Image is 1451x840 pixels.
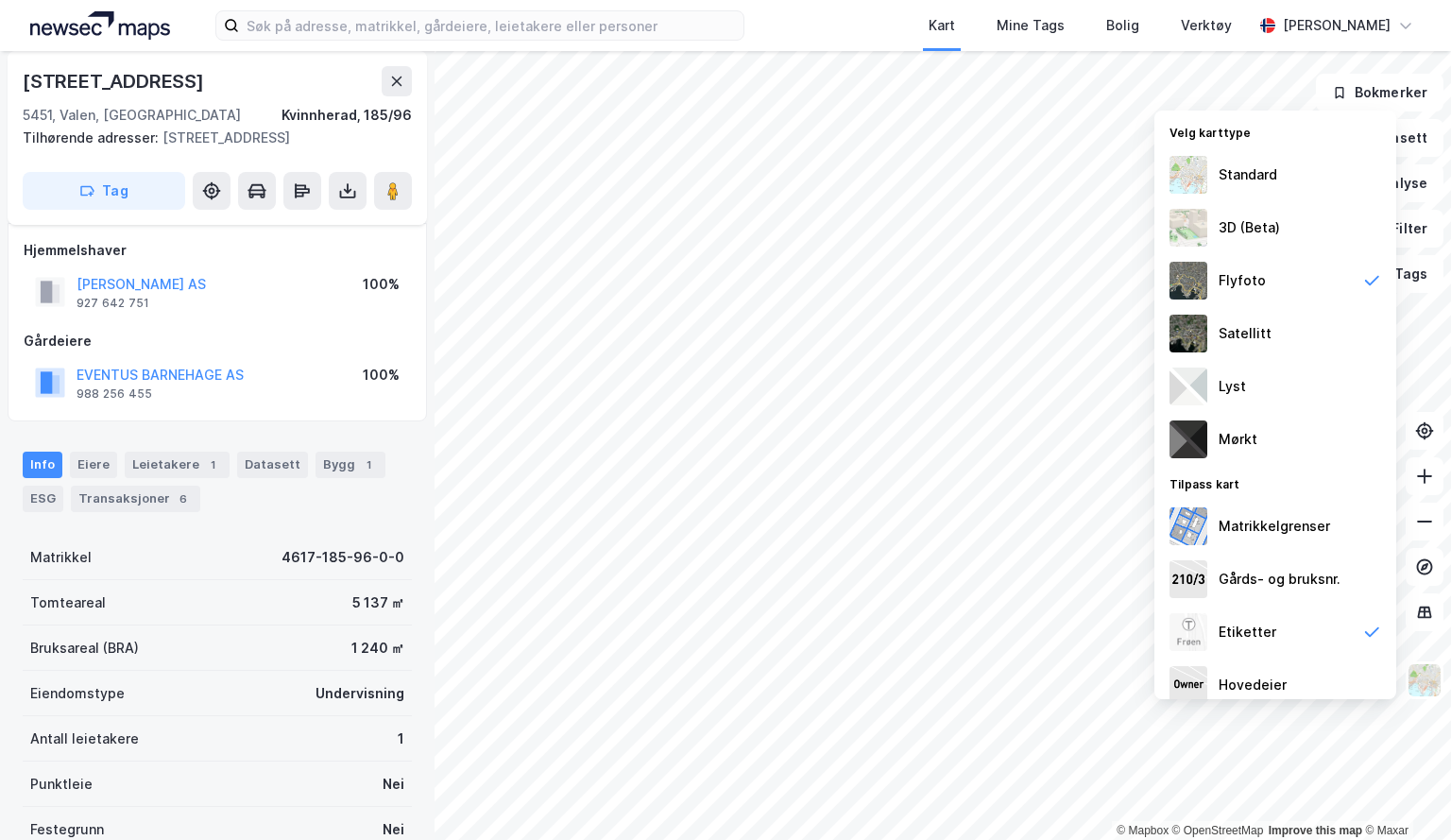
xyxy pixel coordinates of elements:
div: Satellitt [1219,322,1272,345]
img: Z [1407,662,1442,698]
a: Improve this map [1269,824,1362,837]
div: Antall leietakere [30,728,139,750]
div: Bygg [316,452,385,478]
div: 4617-185-96-0-0 [282,546,404,569]
div: ESG [23,486,63,512]
div: 1 240 ㎡ [351,637,404,660]
div: Punktleie [30,773,93,796]
div: Hovedeier [1219,674,1287,696]
img: cadastreBorders.cfe08de4b5ddd52a10de.jpeg [1169,507,1207,545]
div: Leietakere [125,452,230,478]
div: Eiere [70,452,117,478]
div: Gårds- og bruksnr. [1219,568,1340,591]
div: [PERSON_NAME] [1283,14,1391,37]
button: Tag [23,172,185,210]
iframe: Chat Widget [1357,749,1451,840]
img: cadastreKeys.547ab17ec502f5a4ef2b.jpeg [1169,560,1207,598]
div: [STREET_ADDRESS] [23,127,397,149]
div: [STREET_ADDRESS] [23,66,208,96]
img: logo.a4113a55bc3d86da70a041830d287a7e.svg [30,11,170,40]
div: Tilpass kart [1154,466,1396,500]
div: Tomteareal [30,591,106,614]
div: Matrikkelgrenser [1219,515,1330,538]
div: 100% [363,364,400,386]
div: Info [23,452,62,478]
div: Lyst [1219,375,1246,398]
div: Kvinnherad, 185/96 [282,104,412,127]
a: OpenStreetMap [1172,824,1264,837]
div: 6 [174,489,193,508]
button: Tags [1356,255,1443,293]
div: Kontrollprogram for chat [1357,749,1451,840]
div: Standard [1219,163,1277,186]
div: Bolig [1106,14,1139,37]
div: Bruksareal (BRA) [30,637,139,660]
img: nCdM7BzjoCAAAAAElFTkSuQmCC [1169,420,1207,458]
div: Kart [929,14,955,37]
button: Filter [1353,210,1443,248]
div: Flyfoto [1219,269,1266,292]
img: 9k= [1169,315,1207,352]
div: Verktøy [1181,14,1232,37]
span: Tilhørende adresser: [23,129,162,146]
div: 1 [359,455,378,474]
img: luj3wr1y2y3+OchiMxRmMxRlscgabnMEmZ7DJGWxyBpucwSZnsMkZbHIGm5zBJmewyRlscgabnMEmZ7DJGWxyBpucwSZnsMkZ... [1169,368,1207,405]
img: Z [1169,262,1207,300]
input: Søk på adresse, matrikkel, gårdeiere, leietakere eller personer [239,11,743,40]
div: 5451, Valen, [GEOGRAPHIC_DATA] [23,104,241,127]
div: 5 137 ㎡ [352,591,404,614]
div: Mørkt [1219,428,1257,451]
div: Transaksjoner [71,486,200,512]
div: Undervisning [316,682,404,705]
div: 988 256 455 [77,386,152,402]
div: 1 [398,728,404,750]
div: 100% [363,273,400,296]
div: 927 642 751 [77,296,149,311]
img: majorOwner.b5e170eddb5c04bfeeff.jpeg [1169,666,1207,704]
div: Velg karttype [1154,114,1396,148]
div: Gårdeiere [24,330,411,352]
a: Mapbox [1117,824,1169,837]
div: 1 [203,455,222,474]
div: Nei [383,773,404,796]
img: Z [1169,209,1207,247]
div: Hjemmelshaver [24,239,411,262]
div: 3D (Beta) [1219,216,1280,239]
div: Datasett [237,452,308,478]
div: Mine Tags [997,14,1065,37]
img: Z [1169,156,1207,194]
div: Etiketter [1219,621,1276,643]
div: Matrikkel [30,546,92,569]
button: Bokmerker [1316,74,1443,111]
img: Z [1169,613,1207,651]
div: Eiendomstype [30,682,125,705]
